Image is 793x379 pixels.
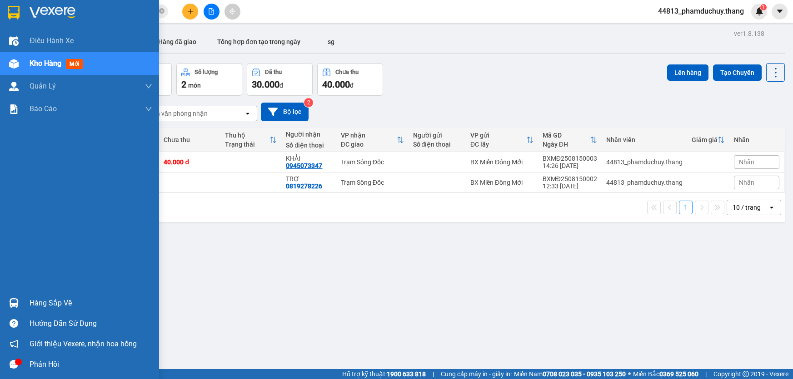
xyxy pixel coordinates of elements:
div: KHẢI [286,155,331,162]
span: caret-down [776,7,784,15]
div: Trạm Sông Đốc [341,179,404,186]
button: Số lượng2món [176,63,242,96]
svg: open [244,110,251,117]
div: 12:33 [DATE] [543,182,597,190]
div: Mã GD [543,132,590,139]
div: VP nhận [341,132,397,139]
button: Đã thu30.000đ [247,63,313,96]
div: 14:26 [DATE] [543,162,597,169]
button: Chưa thu40.000đ [317,63,383,96]
span: 2 [181,79,186,90]
div: BX Miền Đông Mới [470,158,534,166]
button: Tạo Chuyến [713,64,762,81]
div: 44813_phamduchuy.thang [606,158,683,166]
div: Giảm giá [692,136,718,143]
div: Người nhận [286,131,331,138]
div: Chưa thu [335,69,359,75]
span: Cung cấp máy in - giấy in: [441,369,512,379]
strong: 0708 023 035 - 0935 103 250 [543,370,626,378]
span: Nhãn [739,179,754,186]
sup: 2 [304,98,313,107]
span: plus [187,8,194,15]
th: Toggle SortBy [220,128,282,152]
button: Lên hàng [667,64,708,81]
span: message [10,360,18,369]
div: Trạm Sông Đốc [341,158,404,166]
strong: 0369 525 060 [659,370,698,378]
span: Giới thiệu Vexere, nhận hoa hồng [30,338,137,349]
button: caret-down [772,4,788,20]
div: Hướng dẫn sử dụng [30,317,152,330]
span: Miền Bắc [633,369,698,379]
span: ⚪️ [628,372,631,376]
div: Đã thu [265,69,282,75]
span: Điều hành xe [30,35,74,46]
span: 40.000 [322,79,350,90]
span: 1 [762,4,765,10]
button: plus [182,4,198,20]
div: Số điện thoại [286,142,331,149]
div: Trạng thái [225,141,270,148]
span: down [145,105,152,113]
span: | [433,369,434,379]
div: Hàng sắp về [30,296,152,310]
span: món [188,82,201,89]
span: copyright [743,371,749,377]
span: đ [350,82,354,89]
div: ĐC lấy [470,141,526,148]
div: 0945073347 [286,162,322,169]
span: close-circle [159,8,165,14]
span: notification [10,340,18,348]
div: Người gửi [413,132,461,139]
span: 30.000 [252,79,279,90]
span: Tổng hợp đơn tạo trong ngày [217,38,300,45]
div: Chọn văn phòng nhận [145,109,208,118]
img: warehouse-icon [9,59,19,69]
span: mới [66,59,83,69]
span: aim [229,8,235,15]
div: VP gửi [470,132,526,139]
th: Toggle SortBy [466,128,538,152]
div: ĐC giao [341,141,397,148]
img: solution-icon [9,104,19,114]
span: | [705,369,707,379]
span: down [145,83,152,90]
button: Bộ lọc [261,103,309,121]
button: file-add [204,4,219,20]
strong: 1900 633 818 [387,370,426,378]
span: question-circle [10,319,18,328]
span: Nhãn [739,158,754,166]
div: Nhãn [734,136,779,143]
img: logo-vxr [8,6,20,20]
img: warehouse-icon [9,298,19,308]
div: 0819278226 [286,182,322,190]
span: Hỗ trợ kỹ thuật: [342,369,426,379]
span: file-add [208,8,214,15]
span: Kho hàng [30,59,61,68]
svg: open [768,204,775,211]
th: Toggle SortBy [538,128,602,152]
span: đ [279,82,283,89]
div: BX Miền Đông Mới [470,179,534,186]
div: Nhân viên [606,136,683,143]
div: ver 1.8.138 [734,29,764,39]
div: BXMĐ2508150003 [543,155,597,162]
div: Phản hồi [30,358,152,371]
button: Hàng đã giao [151,31,204,53]
img: icon-new-feature [755,7,763,15]
span: sg [328,38,334,45]
span: 44813_phamduchuy.thang [651,5,751,17]
div: Thu hộ [225,132,270,139]
div: 40.000 đ [164,158,216,166]
th: Toggle SortBy [336,128,409,152]
div: Chưa thu [164,136,216,143]
div: 44813_phamduchuy.thang [606,179,683,186]
button: aim [224,4,240,20]
span: Miền Nam [514,369,626,379]
div: Số điện thoại [413,141,461,148]
div: TRỢ [286,175,331,182]
div: 10 / trang [733,203,761,212]
div: Số lượng [195,69,218,75]
button: 1 [679,201,693,214]
span: Báo cáo [30,103,57,114]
